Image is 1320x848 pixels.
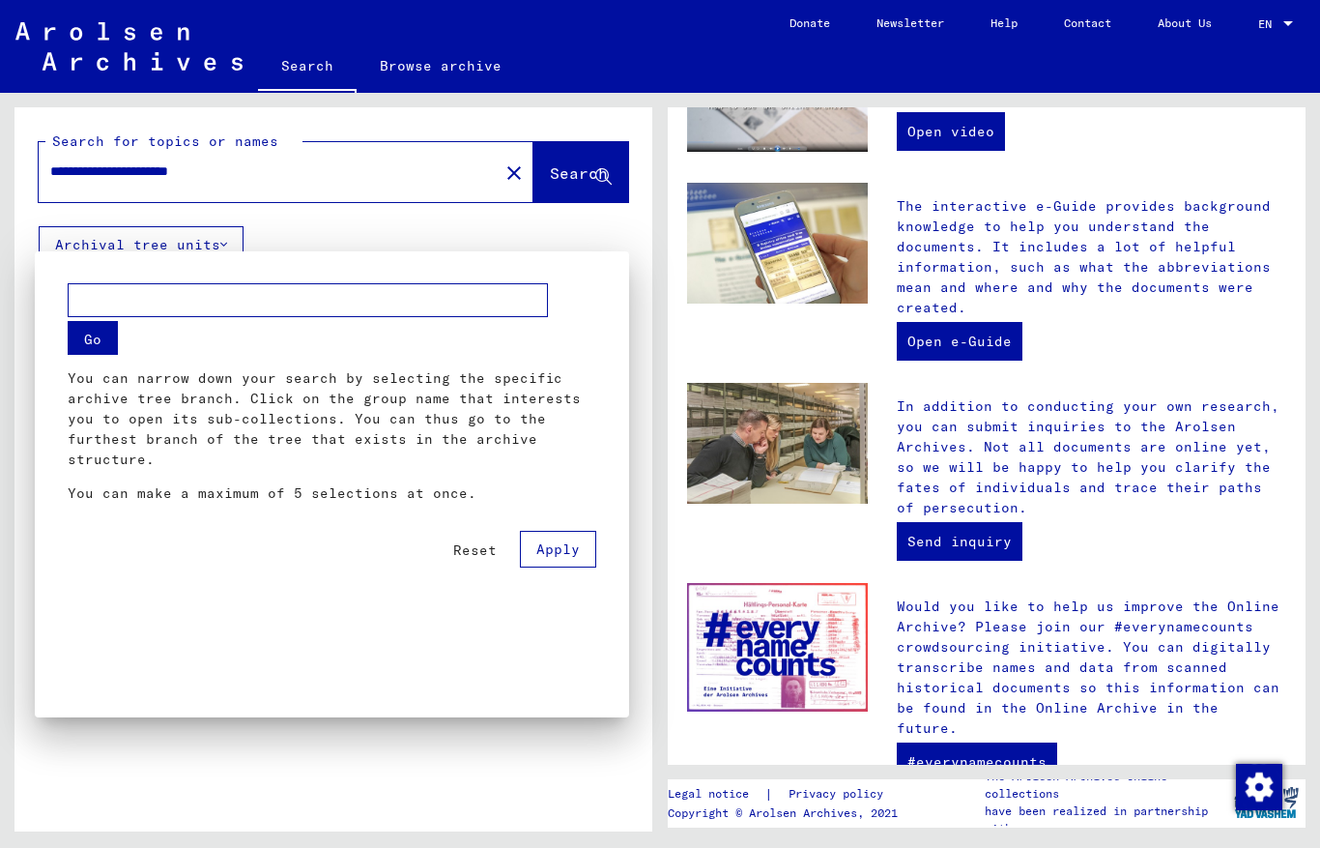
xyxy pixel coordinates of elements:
button: Apply [520,530,596,567]
p: You can make a maximum of 5 selections at once. [68,482,596,503]
p: You can narrow down your search by selecting the specific archive tree branch. Click on the group... [68,367,596,469]
span: Apply [536,540,580,557]
button: Reset [438,532,512,567]
div: Change consent [1235,763,1281,809]
button: Go [68,320,118,354]
img: Change consent [1236,764,1282,810]
span: Reset [453,541,497,558]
